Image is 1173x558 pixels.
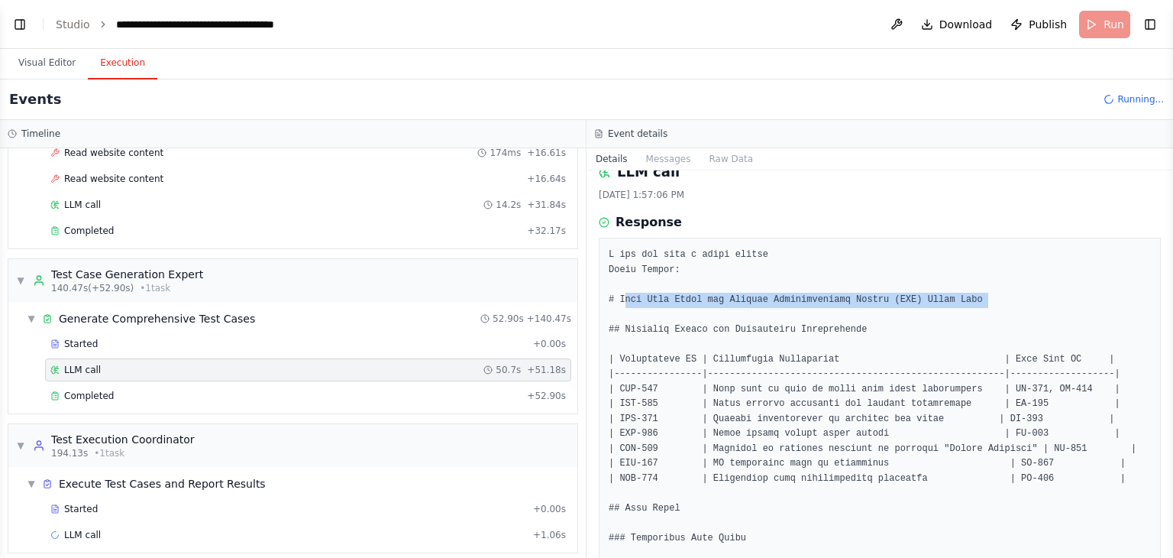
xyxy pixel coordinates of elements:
h3: Response [616,213,682,232]
button: Show left sidebar [9,14,31,35]
span: + 0.00s [533,338,566,350]
button: Download [915,11,999,38]
span: ▼ [27,478,36,490]
span: 14.2s [496,199,521,211]
span: Started [64,503,98,515]
span: + 1.06s [533,529,566,541]
span: • 1 task [140,282,170,294]
span: Completed [64,390,114,402]
span: LLM call [64,529,101,541]
h3: Timeline [21,128,60,140]
span: Completed [64,225,114,237]
span: + 0.00s [533,503,566,515]
button: Show right sidebar [1139,14,1161,35]
button: Raw Data [700,148,762,170]
span: + 31.84s [527,199,566,211]
span: 52.90s [493,313,524,325]
span: 50.7s [496,364,521,376]
span: ▼ [16,440,25,452]
span: Download [939,17,993,32]
button: Visual Editor [6,47,88,79]
span: Read website content [64,147,163,159]
span: Started [64,338,98,350]
span: + 51.18s [527,364,566,376]
span: Publish [1029,17,1067,32]
h2: LLM call [617,161,680,183]
span: 140.47s (+52.90s) [51,282,134,294]
button: Details [586,148,637,170]
span: • 1 task [94,447,124,459]
span: Read website content [64,173,163,185]
button: Execution [88,47,157,79]
nav: breadcrumb [56,17,288,32]
span: ▼ [27,313,36,325]
span: + 52.90s [527,390,566,402]
a: Studio [56,18,90,31]
h3: Event details [608,128,667,140]
button: Messages [637,148,700,170]
span: Generate Comprehensive Test Cases [59,311,255,326]
span: + 32.17s [527,225,566,237]
div: Test Execution Coordinator [51,432,195,447]
span: + 140.47s [527,313,571,325]
div: [DATE] 1:57:06 PM [599,189,1161,201]
span: 194.13s [51,447,88,459]
div: Test Case Generation Expert [51,267,203,282]
h2: Events [9,89,61,110]
span: LLM call [64,364,101,376]
span: 174ms [490,147,521,159]
span: + 16.64s [527,173,566,185]
span: Running... [1117,93,1164,105]
button: Publish [1004,11,1073,38]
span: + 16.61s [527,147,566,159]
span: Execute Test Cases and Report Results [59,476,266,491]
span: ▼ [16,274,25,287]
span: LLM call [64,199,101,211]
